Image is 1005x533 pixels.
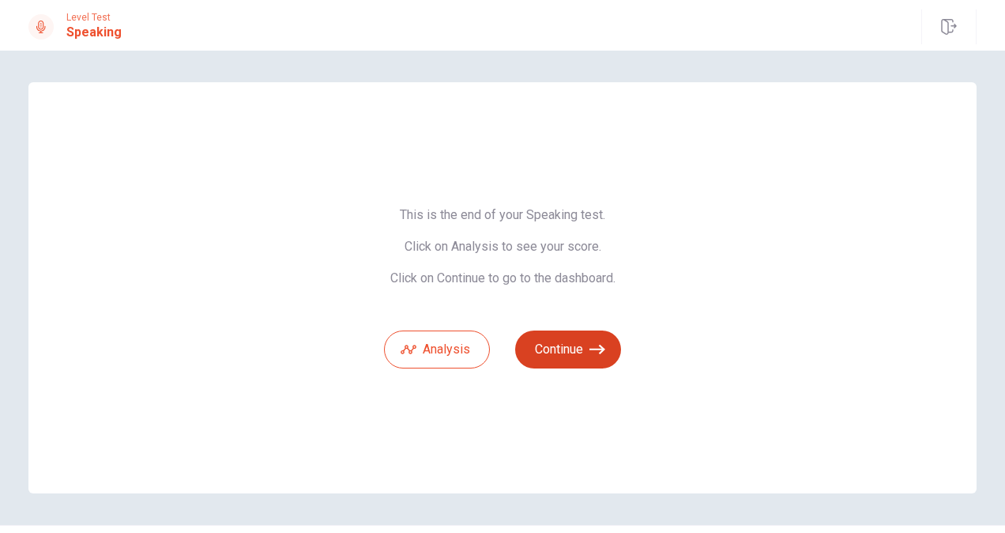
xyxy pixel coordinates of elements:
button: Continue [515,331,621,369]
button: Analysis [384,331,490,369]
span: This is the end of your Speaking test. Click on Analysis to see your score. Click on Continue to ... [384,207,621,286]
span: Level Test [66,12,122,23]
h1: Speaking [66,23,122,42]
